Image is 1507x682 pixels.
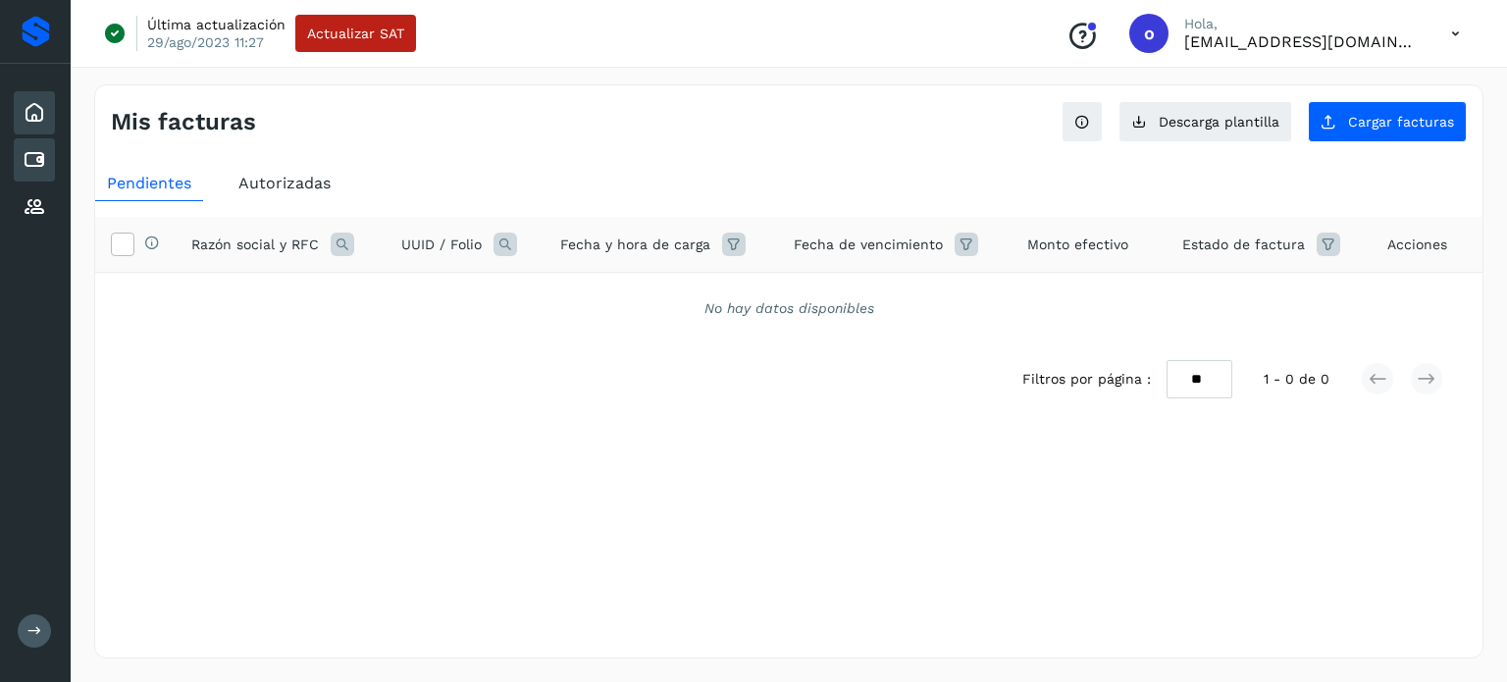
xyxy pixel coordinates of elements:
div: Proveedores [14,185,55,229]
span: Pendientes [107,174,191,192]
p: Hola, [1184,16,1420,32]
button: Descarga plantilla [1118,101,1292,142]
span: Acciones [1387,235,1447,255]
p: orlando@rfllogistics.com.mx [1184,32,1420,51]
div: Inicio [14,91,55,134]
span: Estado de factura [1182,235,1305,255]
span: Fecha de vencimiento [794,235,943,255]
h4: Mis facturas [111,108,256,136]
p: Última actualización [147,16,286,33]
span: Actualizar SAT [307,26,404,40]
span: 1 - 0 de 0 [1264,369,1329,390]
span: Descarga plantilla [1159,115,1279,129]
div: No hay datos disponibles [121,298,1457,319]
button: Actualizar SAT [295,15,416,52]
div: Cuentas por pagar [14,138,55,182]
span: Monto efectivo [1027,235,1128,255]
span: UUID / Folio [401,235,482,255]
span: Autorizadas [238,174,331,192]
p: 29/ago/2023 11:27 [147,33,264,51]
span: Filtros por página : [1022,369,1151,390]
button: Cargar facturas [1308,101,1467,142]
span: Razón social y RFC [191,235,319,255]
span: Cargar facturas [1348,115,1454,129]
span: Fecha y hora de carga [560,235,710,255]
